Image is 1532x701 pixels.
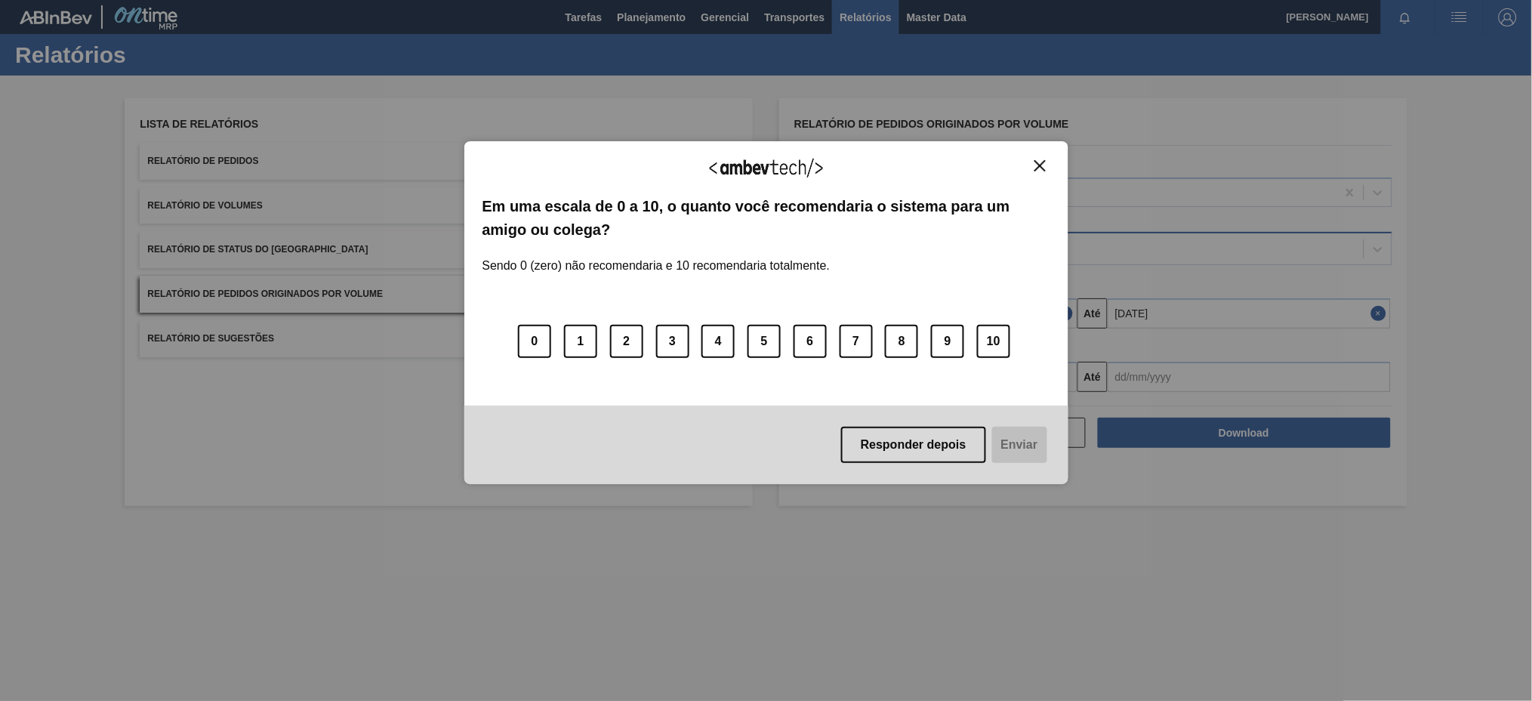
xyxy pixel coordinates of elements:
[840,325,873,358] button: 7
[518,325,551,358] button: 0
[841,427,986,463] button: Responder depois
[482,241,831,273] label: Sendo 0 (zero) não recomendaria e 10 recomendaria totalmente.
[482,195,1050,241] label: Em uma escala de 0 a 10, o quanto você recomendaria o sistema para um amigo ou colega?
[977,325,1010,358] button: 10
[931,325,964,358] button: 9
[710,159,823,178] img: Logo Ambevtech
[794,325,827,358] button: 6
[610,325,643,358] button: 2
[656,325,689,358] button: 3
[564,325,597,358] button: 1
[701,325,735,358] button: 4
[1034,160,1046,171] img: Close
[1030,159,1050,172] button: Close
[885,325,918,358] button: 8
[748,325,781,358] button: 5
